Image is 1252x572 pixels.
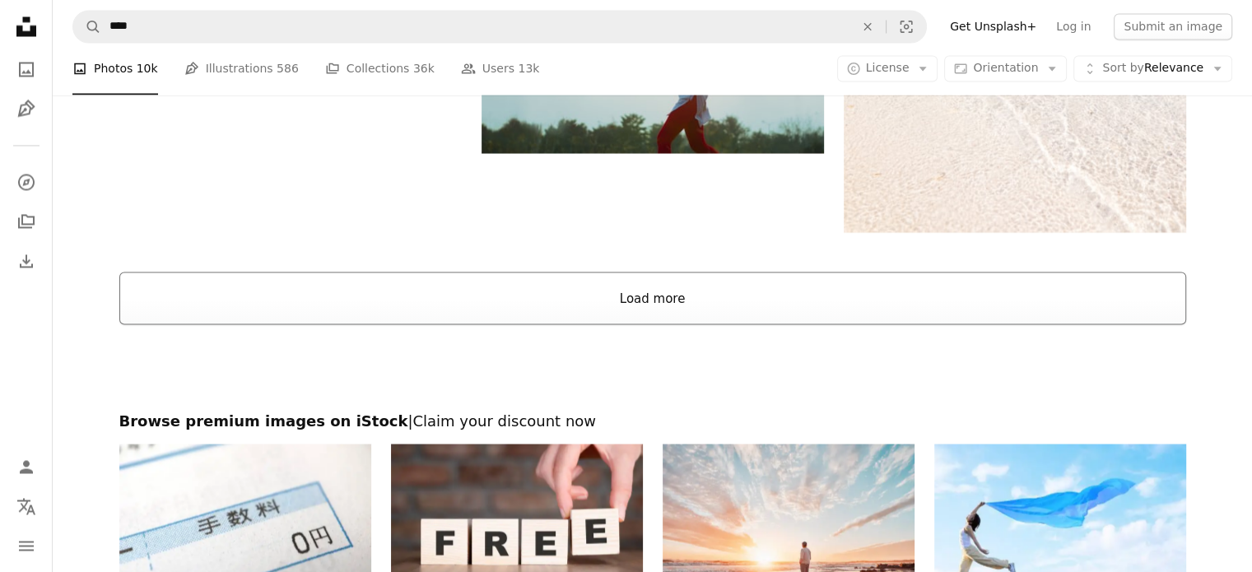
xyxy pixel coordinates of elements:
[887,11,926,42] button: Visual search
[973,62,1038,75] span: Orientation
[184,43,299,95] a: Illustrations 586
[1114,13,1232,40] button: Submit an image
[73,11,101,42] button: Search Unsplash
[10,244,43,277] a: Download History
[413,60,435,78] span: 36k
[10,490,43,523] button: Language
[944,56,1067,82] button: Orientation
[940,13,1046,40] a: Get Unsplash+
[10,205,43,238] a: Collections
[119,411,1186,430] h2: Browse premium images on iStock
[1073,56,1232,82] button: Sort byRelevance
[10,53,43,86] a: Photos
[518,60,539,78] span: 13k
[1102,61,1203,77] span: Relevance
[277,60,299,78] span: 586
[1046,13,1101,40] a: Log in
[10,10,43,46] a: Home — Unsplash
[10,165,43,198] a: Explore
[10,92,43,125] a: Illustrations
[849,11,886,42] button: Clear
[837,56,938,82] button: License
[72,10,927,43] form: Find visuals sitewide
[119,272,1186,324] button: Load more
[10,450,43,483] a: Log in / Sign up
[10,529,43,562] button: Menu
[866,62,910,75] span: License
[325,43,435,95] a: Collections 36k
[1102,62,1143,75] span: Sort by
[407,412,596,429] span: | Claim your discount now
[461,43,540,95] a: Users 13k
